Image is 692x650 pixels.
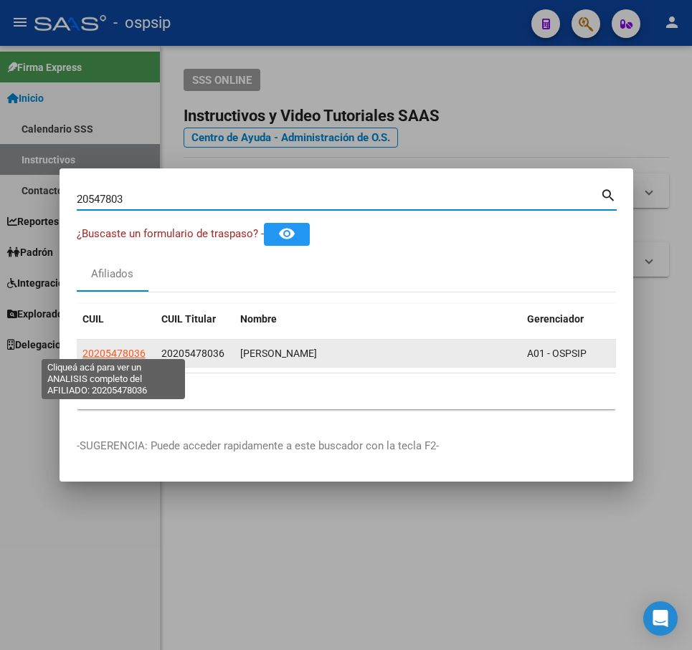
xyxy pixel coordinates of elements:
span: CUIL [82,313,104,325]
mat-icon: remove_red_eye [278,225,295,242]
span: 20205478036 [161,348,224,359]
datatable-header-cell: Gerenciador [521,304,622,335]
div: [PERSON_NAME] [240,345,516,362]
span: ¿Buscaste un formulario de traspaso? - [77,227,264,240]
mat-icon: search [600,186,617,203]
datatable-header-cell: Nombre [234,304,521,335]
div: Open Intercom Messenger [643,601,678,636]
span: Gerenciador [527,313,584,325]
datatable-header-cell: CUIL [77,304,156,335]
datatable-header-cell: CUIL Titular [156,304,234,335]
span: CUIL Titular [161,313,216,325]
p: -SUGERENCIA: Puede acceder rapidamente a este buscador con la tecla F2- [77,438,616,454]
span: 20205478036 [82,348,146,359]
span: Nombre [240,313,277,325]
div: Afiliados [91,266,133,282]
div: 1 total [77,373,616,409]
span: A01 - OSPSIP [527,348,587,359]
